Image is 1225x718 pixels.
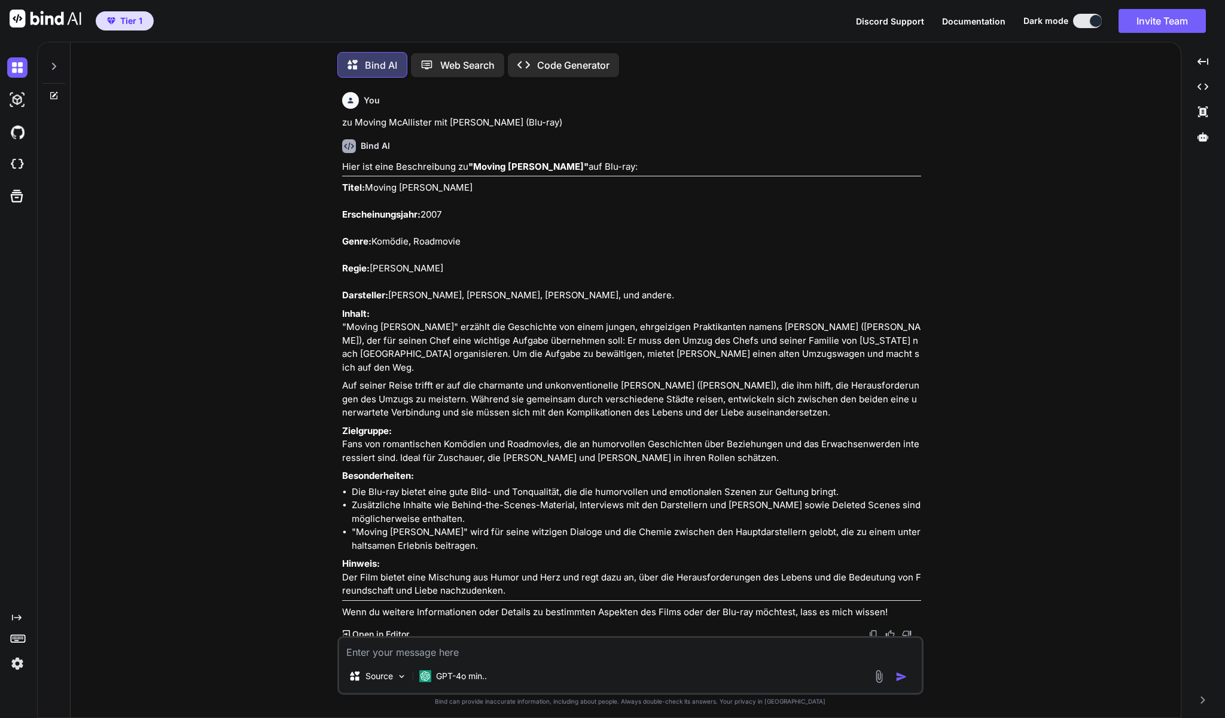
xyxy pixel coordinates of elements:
[342,182,365,193] strong: Titel:
[352,525,921,552] li: "Moving [PERSON_NAME]" wird für seine witzigen Dialoge und die Chemie zwischen den Hauptdarstelle...
[419,670,431,682] img: GPT-4o mini
[342,236,371,247] strong: Genre:
[337,697,924,706] p: Bind can provide inaccurate information, including about people. Always double-check its answers....
[342,308,370,319] strong: Inhalt:
[342,606,921,619] p: Wenn du weitere Informationen oder Details zu bestimmten Aspekten des Films oder der Blu-ray möch...
[342,262,370,274] strong: Regie:
[1023,15,1068,27] span: Dark mode
[885,630,895,639] img: like
[856,16,924,26] span: Discord Support
[537,58,610,72] p: Code Generator
[365,670,393,682] p: Source
[342,558,380,569] strong: Hinweis:
[342,425,392,436] strong: Zielgruppe:
[342,470,414,481] strong: Besonderheiten:
[7,154,28,175] img: cloudideIcon
[96,11,154,30] button: premiumTier 1
[7,653,28,674] img: settings
[342,307,921,375] p: "Moving [PERSON_NAME]" erzählt die Geschichte von einem jungen, ehrgeizigen Praktikanten namens [...
[342,116,921,130] p: zu Moving McAllister mit [PERSON_NAME] (Blu-ray)
[342,181,921,303] p: Moving [PERSON_NAME] 2007 Komödie, Roadmovie [PERSON_NAME] [PERSON_NAME], [PERSON_NAME], [PERSON_...
[902,630,912,639] img: dislike
[120,15,142,27] span: Tier 1
[342,209,420,220] strong: Erscheinungsjahr:
[342,289,388,301] strong: Darsteller:
[352,499,921,525] li: Zusätzliche Inhalte wie Behind-the-Scenes-Material, Interviews mit den Darstellern und [PERSON_NA...
[942,15,1005,28] button: Documentation
[397,671,407,682] img: Pick Models
[440,58,495,72] p: Web Search
[352,628,409,640] p: Open in Editor
[7,122,28,142] img: githubDark
[872,670,886,683] img: attachment
[895,671,907,683] img: icon
[10,10,81,28] img: Bind AI
[342,424,921,465] p: Fans von romantischen Komödien und Roadmovies, die an humorvollen Geschichten über Beziehungen un...
[361,140,390,152] h6: Bind AI
[1119,9,1206,33] button: Invite Team
[7,57,28,78] img: darkChat
[107,17,115,25] img: premium
[856,15,924,28] button: Discord Support
[342,160,921,174] p: Hier ist eine Beschreibung zu auf Blu-ray:
[352,485,921,499] li: Die Blu-ray bietet eine gute Bild- und Tonqualität, die die humorvollen und emotionalen Szenen zu...
[436,670,487,682] p: GPT-4o min..
[942,16,1005,26] span: Documentation
[365,58,397,72] p: Bind AI
[342,557,921,598] p: Der Film bietet eine Mischung aus Humor und Herz und regt dazu an, über die Herausforderungen des...
[468,161,589,172] strong: "Moving [PERSON_NAME]"
[364,94,380,106] h6: You
[869,630,878,639] img: copy
[7,90,28,110] img: darkAi-studio
[342,379,921,420] p: Auf seiner Reise trifft er auf die charmante und unkonventionelle [PERSON_NAME] ([PERSON_NAME]), ...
